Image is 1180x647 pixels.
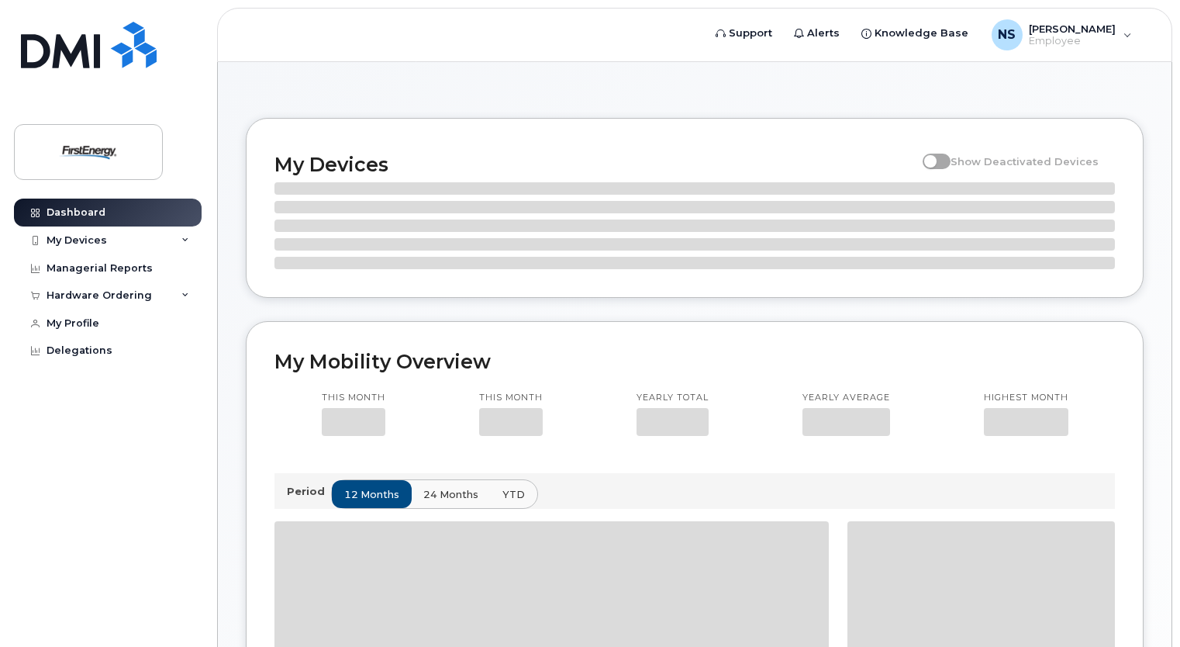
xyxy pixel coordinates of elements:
p: Period [287,484,331,499]
span: 24 months [423,487,478,502]
h2: My Devices [274,153,915,176]
span: Show Deactivated Devices [951,155,1099,168]
p: Highest month [984,392,1068,404]
input: Show Deactivated Devices [923,147,935,159]
h2: My Mobility Overview [274,350,1115,373]
p: Yearly total [637,392,709,404]
p: This month [479,392,543,404]
p: This month [322,392,385,404]
span: YTD [502,487,525,502]
p: Yearly average [802,392,890,404]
